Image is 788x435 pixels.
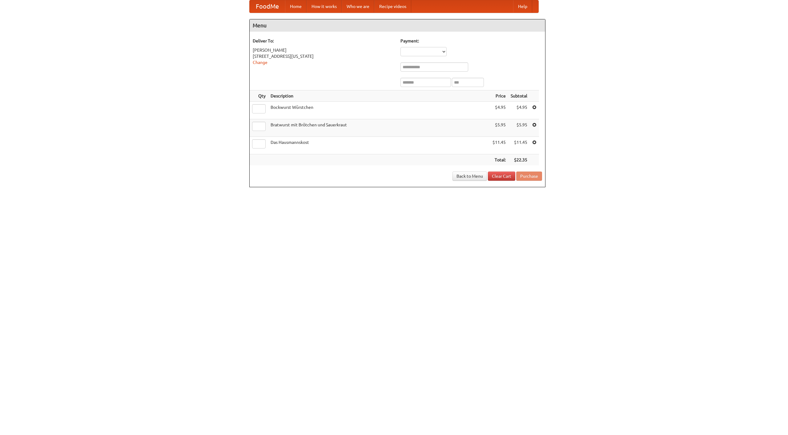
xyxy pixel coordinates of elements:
[488,172,515,181] a: Clear Cart
[268,137,490,154] td: Das Hausmannskost
[490,119,508,137] td: $5.95
[516,172,542,181] button: Purchase
[490,90,508,102] th: Price
[253,53,394,59] div: [STREET_ADDRESS][US_STATE]
[268,119,490,137] td: Bratwurst mit Brötchen und Sauerkraut
[285,0,307,13] a: Home
[508,102,530,119] td: $4.95
[490,102,508,119] td: $4.95
[307,0,342,13] a: How it works
[250,90,268,102] th: Qty
[452,172,487,181] a: Back to Menu
[250,19,545,32] h4: Menu
[400,38,542,44] h5: Payment:
[342,0,374,13] a: Who we are
[374,0,411,13] a: Recipe videos
[250,0,285,13] a: FoodMe
[508,90,530,102] th: Subtotal
[253,38,394,44] h5: Deliver To:
[508,154,530,166] th: $22.35
[508,119,530,137] td: $5.95
[268,102,490,119] td: Bockwurst Würstchen
[253,60,267,65] a: Change
[490,137,508,154] td: $11.45
[513,0,532,13] a: Help
[268,90,490,102] th: Description
[253,47,394,53] div: [PERSON_NAME]
[490,154,508,166] th: Total:
[508,137,530,154] td: $11.45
